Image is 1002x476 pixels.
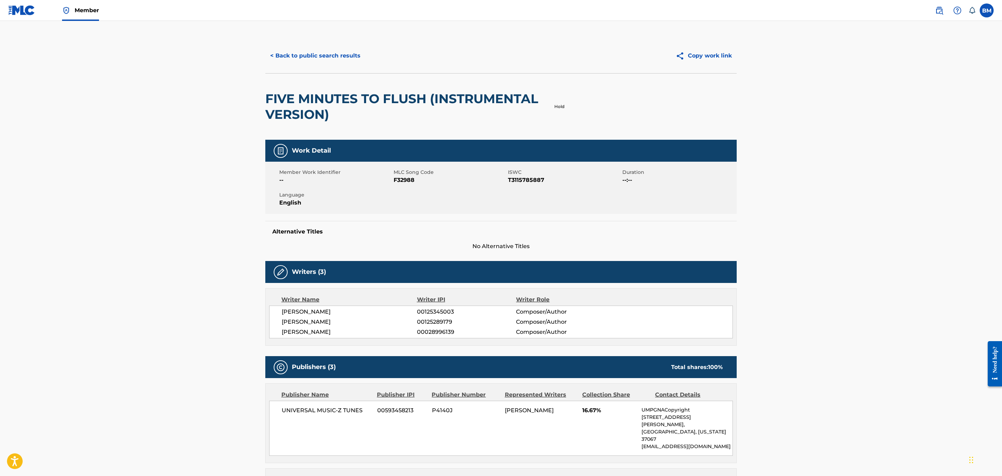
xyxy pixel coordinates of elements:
img: help [953,6,962,15]
span: [PERSON_NAME] [282,328,417,336]
div: Total shares: [671,363,723,371]
div: Collection Share [582,391,650,399]
div: Contact Details [655,391,723,399]
span: 100 % [708,364,723,370]
span: [PERSON_NAME] [505,407,554,414]
img: search [935,6,943,15]
span: No Alternative Titles [265,242,737,251]
span: Language [279,191,392,199]
span: 00593458213 [377,406,427,415]
span: 16.67% [582,406,636,415]
button: Copy work link [671,47,737,64]
span: MLC Song Code [394,169,506,176]
h5: Writers (3) [292,268,326,276]
div: Publisher IPI [377,391,426,399]
span: Composer/Author [516,318,606,326]
div: User Menu [980,3,994,17]
div: Writer Name [281,295,417,304]
img: Top Rightsholder [62,6,70,15]
span: P4140J [432,406,500,415]
span: --:-- [622,176,735,184]
span: -- [279,176,392,184]
span: 00028996139 [417,328,516,336]
iframe: Chat Widget [967,443,1002,476]
div: Help [950,3,964,17]
img: Copy work link [676,52,688,60]
span: Member [75,6,99,14]
span: 00125345003 [417,308,516,316]
span: Composer/Author [516,328,606,336]
button: < Back to public search results [265,47,365,64]
span: [PERSON_NAME] [282,318,417,326]
span: English [279,199,392,207]
h5: Work Detail [292,147,331,155]
img: Publishers [276,363,285,371]
p: UMPGNACopyright [642,406,732,414]
span: [PERSON_NAME] [282,308,417,316]
span: Composer/Author [516,308,606,316]
h5: Publishers (3) [292,363,336,371]
h5: Alternative Titles [272,228,730,235]
span: F32988 [394,176,506,184]
span: Member Work Identifier [279,169,392,176]
p: [STREET_ADDRESS][PERSON_NAME], [642,414,732,428]
iframe: Resource Center [982,336,1002,392]
div: Publisher Name [281,391,372,399]
img: Work Detail [276,147,285,155]
p: [EMAIL_ADDRESS][DOMAIN_NAME] [642,443,732,450]
span: UNIVERSAL MUSIC-Z TUNES [282,406,372,415]
div: Writer Role [516,295,606,304]
div: Publisher Number [432,391,499,399]
img: MLC Logo [8,5,35,15]
a: Public Search [932,3,946,17]
div: Drag [969,450,973,470]
span: ISWC [508,169,621,176]
h2: FIVE MINUTES TO FLUSH (INSTRUMENTAL VERSION) [265,91,548,122]
span: 00125289179 [417,318,516,326]
span: Duration [622,169,735,176]
p: Hold [554,103,564,110]
div: Writer IPI [417,295,516,304]
div: Notifications [969,7,976,14]
div: Represented Writers [505,391,577,399]
p: [GEOGRAPHIC_DATA], [US_STATE] 37067 [642,428,732,443]
span: T3115785887 [508,176,621,184]
img: Writers [276,268,285,276]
